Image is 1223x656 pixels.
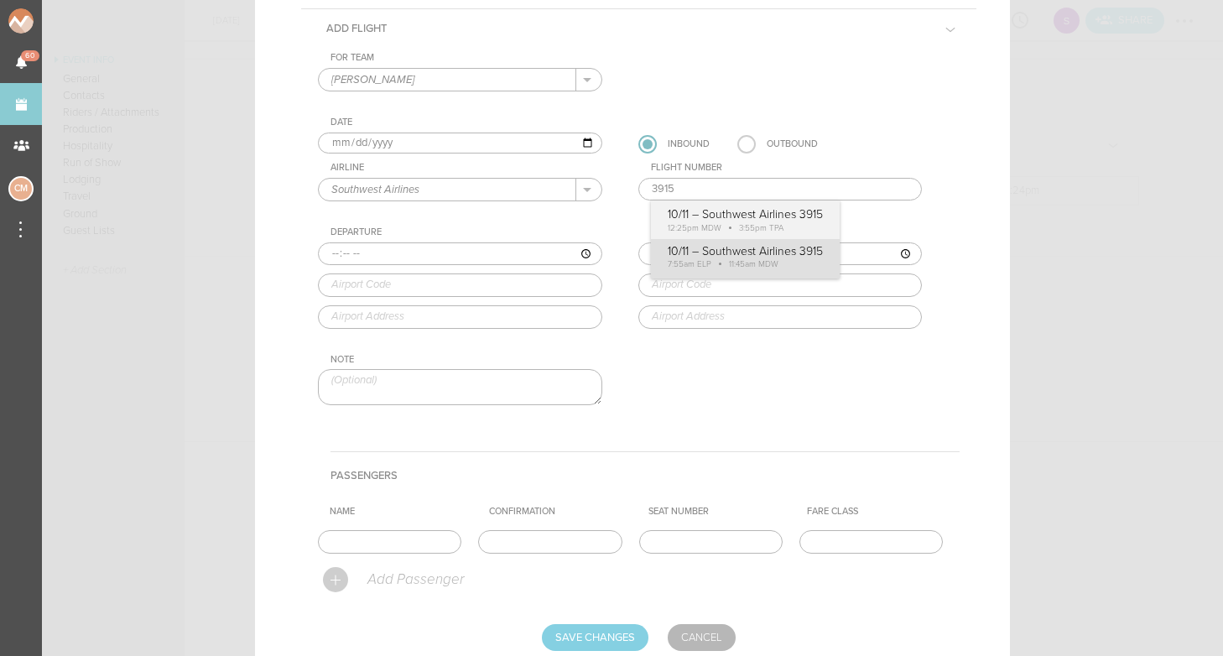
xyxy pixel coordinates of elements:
[21,50,39,61] span: 60
[800,499,960,524] th: Fare Class
[482,499,642,524] th: Confirmation
[767,135,818,154] div: Outbound
[330,117,602,128] div: Date
[542,624,648,651] input: Save Changes
[318,273,602,297] input: Airport Code
[323,574,464,584] a: Add Passenger
[366,571,464,588] p: Add Passenger
[668,259,711,269] span: 7:55am ELP
[668,624,736,651] a: Cancel
[330,354,602,366] div: Note
[638,305,923,329] input: Airport Address
[319,69,576,91] input: Select a Team (Required)
[330,451,960,499] h4: Passengers
[314,9,399,48] h5: Add Flight
[330,162,602,174] div: Airline
[729,259,778,269] span: 11:45am MDW
[668,223,721,233] span: 12:25pm MDW
[318,242,602,266] input: ––:–– ––
[318,305,602,329] input: Airport Address
[8,176,34,201] div: Charlie McGinley
[8,8,103,34] img: NOMAD
[668,207,823,221] p: 10/11 – Southwest Airlines 3915
[668,244,823,258] p: 10/11 – Southwest Airlines 3915
[330,52,602,64] div: For Team
[668,135,710,154] div: Inbound
[739,223,783,233] span: 3:55pm TPA
[323,499,482,524] th: Name
[330,226,602,238] div: Departure
[576,179,601,200] button: .
[576,69,601,91] button: .
[638,242,923,266] input: ––:–– ––
[642,499,801,524] th: Seat Number
[638,273,923,297] input: Airport Code
[651,162,923,174] div: Flight Number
